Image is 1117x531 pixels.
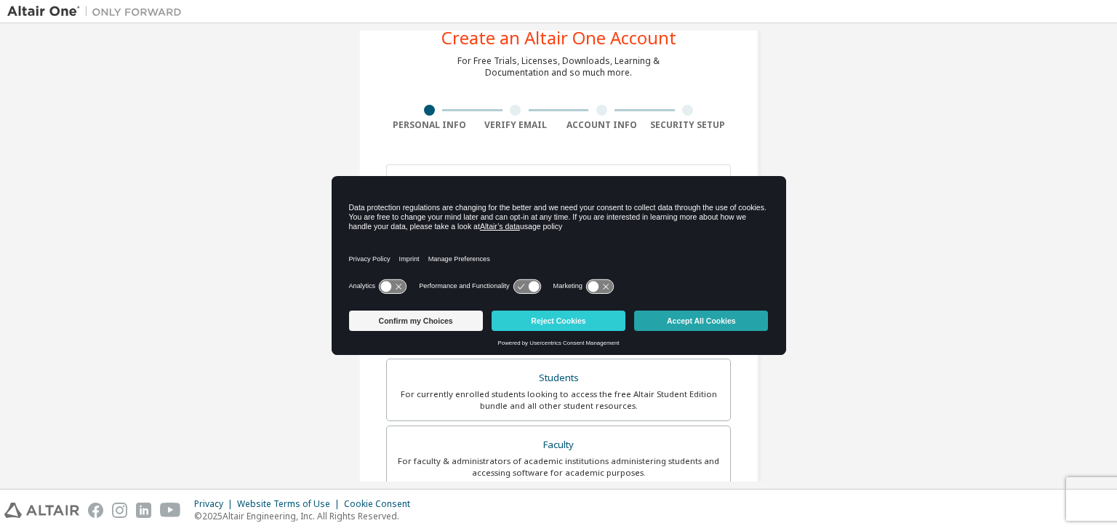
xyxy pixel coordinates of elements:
div: Verify Email [473,119,559,131]
img: linkedin.svg [136,503,151,518]
div: Account Info [558,119,645,131]
img: altair_logo.svg [4,503,79,518]
div: Cookie Consent [344,498,419,510]
div: Personal Info [386,119,473,131]
div: For currently enrolled students looking to access the free Altair Student Edition bundle and all ... [396,388,721,412]
div: For faculty & administrators of academic institutions administering students and accessing softwa... [396,455,721,479]
div: Security Setup [645,119,732,131]
div: Students [396,368,721,388]
div: For Free Trials, Licenses, Downloads, Learning & Documentation and so much more. [457,55,660,79]
p: © 2025 Altair Engineering, Inc. All Rights Reserved. [194,510,419,522]
div: Website Terms of Use [237,498,344,510]
img: instagram.svg [112,503,127,518]
div: Create an Altair One Account [441,29,676,47]
img: Altair One [7,4,189,19]
div: Faculty [396,435,721,455]
img: facebook.svg [88,503,103,518]
img: youtube.svg [160,503,181,518]
div: Privacy [194,498,237,510]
